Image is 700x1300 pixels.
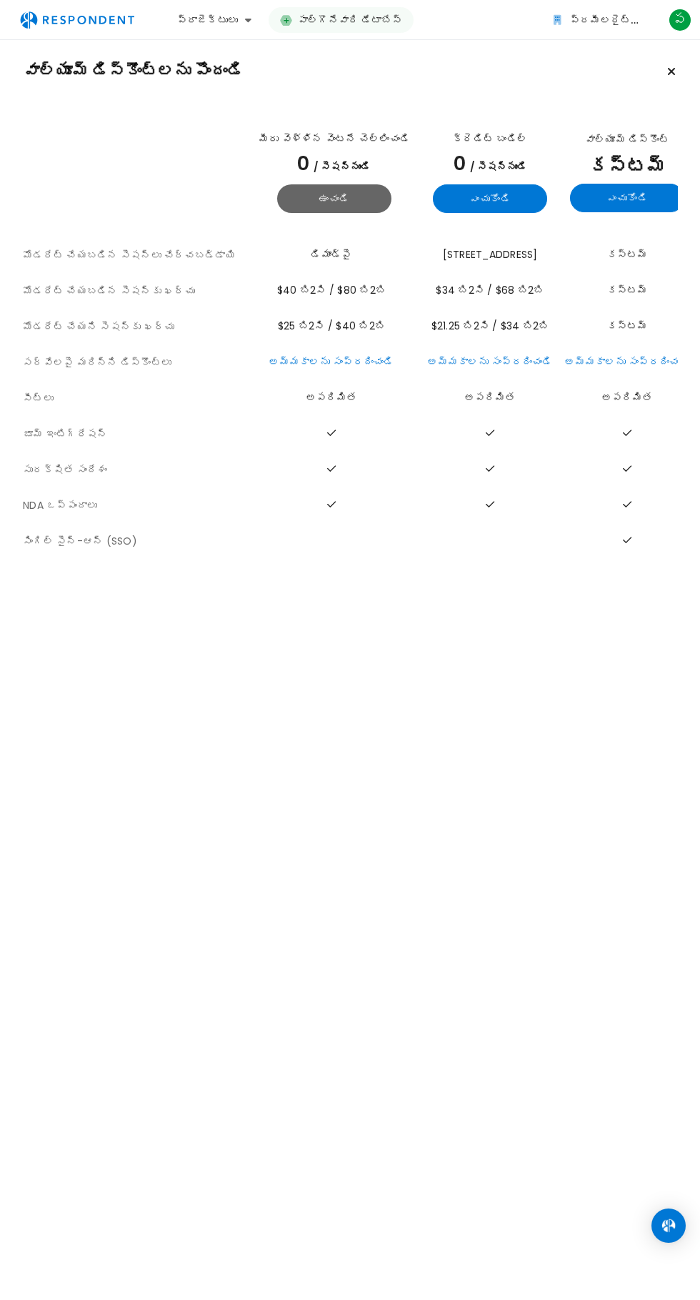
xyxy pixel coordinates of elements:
font: మోడరేట్ చేయబడిన సెషన్‌లు చేర్చబడ్డాయి [23,248,236,262]
font: సురక్షిత సందేశం [23,462,107,477]
font: ఎంచుకోండి [469,192,511,206]
font: 0 [454,150,466,177]
button: ప్రస్తుత ప్లాన్‌ను ఉంచు [657,57,686,86]
button: ప్రాజెక్టులు [166,7,263,33]
font: ప [673,10,686,29]
font: వాల్యూమ్ డిస్కౌంట్లను పొందండి [23,59,244,82]
font: అపరిమిత [601,390,652,405]
font: క్రెడిట్ బండిల్ [453,132,527,146]
button: వార్షిక ప్రాథమిక ప్రణాళికను ఎంచుకోండి [433,184,547,213]
font: అపరిమిత [306,390,356,405]
font: మోడరేట్ చేయబడిన సెషన్‌కు ఖర్చు [23,284,195,298]
font: కస్టమ్ [607,247,648,262]
font: 0 [297,150,309,177]
font: నుండి [351,160,371,174]
font: వాల్యూమ్ డిస్కౌంట్ [585,132,669,147]
font: $40 బి2సి / $80 బి2బి [277,283,386,297]
button: వార్షిక custom_static ప్లాన్‌ను ఎంచుకోండి [570,184,684,212]
font: / సెషన్ [314,160,351,174]
font: NDA ఒప్పందాలు [23,498,97,512]
font: సర్వేలపై మరిన్ని డిస్కౌంట్లు [23,355,171,369]
font: నుండి [507,160,527,174]
font: అపరిమిత [464,390,515,405]
font: మోడరేట్ చేయని సెషన్‌కు ఖర్చు [23,319,174,334]
button: ప్రమీలరైట్స్ బృందం [542,7,660,33]
font: / సెషన్ [470,160,507,174]
font: కస్టమ్ [607,283,648,297]
a: అమ్మకాలను సంప్రదించండి [564,354,689,369]
font: ప్రాజెక్టులు [177,13,238,26]
button: ప [666,7,694,33]
a: అమ్మకాలను సంప్రదించండి [269,354,394,369]
a: అమ్మకాలను సంప్రదించండి [427,354,552,369]
font: [STREET_ADDRESS] [443,247,538,262]
font: జూమ్ ఇంటిగ్రేషన్ [23,427,107,441]
font: ఉంచండి [319,192,350,206]
font: పాల్గొనేవారి డేటాబేస్ [298,13,402,26]
button: ప్రస్తుత వార్షిక చెల్లింపు ప్రణాళికను కొనసాగించండి [277,184,391,213]
font: కస్టమ్ [607,319,648,333]
font: సింగిల్ సైన్-ఆన్ (SSO) [23,534,137,548]
font: $25 బి2సి / $40 బి2బి [278,319,385,333]
font: మీరు వెళ్ళిన వెంటనే చెల్లించండి [259,132,410,146]
font: $34 బి2సి / $68 బి2బి [436,283,544,297]
font: సీట్లు [23,391,54,405]
img: respondent-logo.png [11,6,143,34]
font: ప్రమీలరైట్స్ బృందం [570,13,664,26]
div: ఇంటర్‌కామ్ మెసెంజర్‌ను తెరవండి [651,1209,686,1243]
font: ఎంచుకోండి [606,191,648,205]
font: డిమాండ్‌పై [311,247,351,262]
a: పాల్గొనేవారి డేటాబేస్ [269,7,414,33]
font: కస్టమ్ [589,153,666,179]
font: $21.25 బి2సి / $34 బి2బి [431,319,549,333]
